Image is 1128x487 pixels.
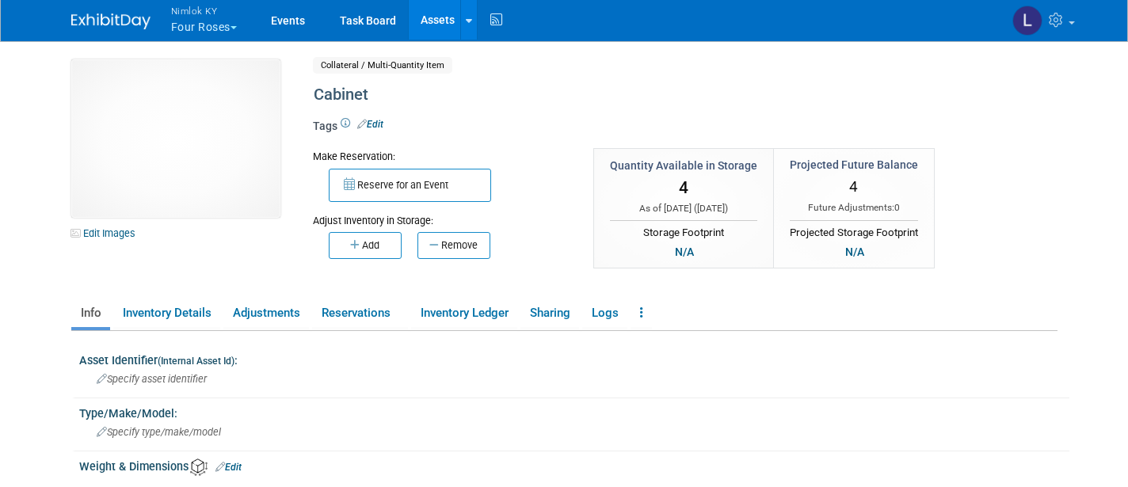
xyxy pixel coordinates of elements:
[790,157,918,173] div: Projected Future Balance
[313,57,452,74] span: Collateral / Multi-Quantity Item
[329,232,402,259] button: Add
[697,203,725,214] span: [DATE]
[97,373,207,385] span: Specify asset identifier
[840,243,869,261] div: N/A
[790,220,918,241] div: Projected Storage Footprint
[670,243,699,261] div: N/A
[790,201,918,215] div: Future Adjustments:
[679,178,688,197] span: 4
[190,458,208,476] img: Asset Weight and Dimensions
[79,455,1069,476] div: Weight & Dimensions
[520,299,579,327] a: Sharing
[71,223,142,243] a: Edit Images
[223,299,309,327] a: Adjustments
[71,299,110,327] a: Info
[312,299,408,327] a: Reservations
[171,2,237,19] span: Nimlok KY
[610,202,757,215] div: As of [DATE] ( )
[79,348,1069,368] div: Asset Identifier :
[417,232,490,259] button: Remove
[313,118,962,145] div: Tags
[894,202,900,213] span: 0
[849,177,858,196] span: 4
[610,158,757,173] div: Quantity Available in Storage
[329,169,491,202] button: Reserve for an Event
[582,299,627,327] a: Logs
[357,119,383,130] a: Edit
[113,299,220,327] a: Inventory Details
[313,148,570,164] div: Make Reservation:
[71,59,280,218] img: View Asset Images
[79,401,1069,421] div: Type/Make/Model:
[1012,6,1042,36] img: Luc Schaefer
[313,202,570,228] div: Adjust Inventory in Storage:
[215,462,242,473] a: Edit
[158,356,234,367] small: (Internal Asset Id)
[610,220,757,241] div: Storage Footprint
[97,426,221,438] span: Specify type/make/model
[71,13,151,29] img: ExhibitDay
[308,81,962,109] div: Cabinet
[411,299,517,327] a: Inventory Ledger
